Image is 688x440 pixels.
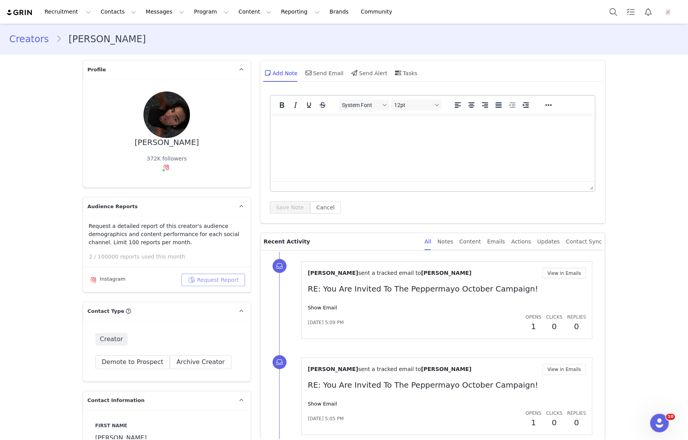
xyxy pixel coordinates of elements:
button: Underline [302,100,316,110]
span: Replies [567,411,586,416]
button: Justify [492,100,505,110]
h2: 1 [526,417,541,428]
span: [PERSON_NAME] [308,366,358,372]
span: [PERSON_NAME] [421,270,471,276]
span: Replies [567,314,586,320]
button: Font sizes [391,100,441,110]
button: Save Note [270,201,310,214]
button: View in Emails [542,364,586,374]
button: Italic [289,100,302,110]
button: Align center [465,100,478,110]
button: View in Emails [542,268,586,278]
h2: 0 [567,417,586,428]
button: Recruitment [40,3,96,21]
div: All [424,233,431,250]
iframe: Intercom live chat [650,414,669,432]
div: Send Email [304,64,344,82]
img: ba217a00-8684-417e-af5f-d9602b6a5909.jpg [143,91,190,138]
button: Demote to Prospect [95,355,170,369]
div: Press the Up and Down arrow keys to resize the editor. [586,182,595,191]
span: Clicks [546,411,562,416]
button: Cancel [310,201,341,214]
img: grin logo [6,9,33,16]
span: Creator [95,333,128,345]
img: instagram.svg [90,277,97,283]
p: Recent Activity [264,233,418,250]
div: Send Alert [350,64,387,82]
button: Fonts [339,100,389,110]
a: Creators [9,32,56,46]
button: Program [189,3,233,21]
span: [DATE] 5:09 PM [308,319,344,326]
img: instagram.svg [163,164,169,171]
a: Show Email [308,305,337,311]
a: Community [356,3,400,21]
span: Opens [526,314,541,320]
span: [PERSON_NAME] [308,270,358,276]
a: Tasks [622,3,639,21]
span: Audience Reports [88,203,138,211]
span: System Font [342,102,380,108]
h2: 1 [526,321,541,332]
span: sent a tracked email to [358,270,421,276]
div: Actions [511,233,531,250]
div: Add Note [263,64,298,82]
div: [PERSON_NAME] [134,138,199,147]
iframe: Rich Text Area [271,114,595,181]
div: 372K followers [147,155,187,163]
button: Content [234,3,276,21]
div: Emails [487,233,505,250]
span: Clicks [546,314,562,320]
span: Opens [526,411,541,416]
span: Profile [88,66,106,74]
button: Increase indent [519,100,532,110]
button: Decrease indent [505,100,519,110]
div: Tasks [393,64,417,82]
span: [DATE] 5:05 PM [308,415,344,422]
button: Messages [141,3,189,21]
button: Search [605,3,622,21]
h2: 0 [567,321,586,332]
div: Notes [437,233,453,250]
button: Request Report [181,274,245,286]
span: 10 [666,414,675,420]
button: Notifications [640,3,657,21]
a: Brands [325,3,355,21]
button: Strikethrough [316,100,329,110]
label: First Name [95,422,238,429]
span: Contact Type [88,307,124,315]
button: Align right [478,100,491,110]
p: RE: You Are Invited To The Peppermayo October Campaign! [308,283,586,295]
span: [PERSON_NAME] [421,366,471,372]
img: bf0dfcac-79dc-4025-b99b-c404a9313236.png [662,6,674,18]
div: Content [459,233,481,250]
h2: 0 [546,321,562,332]
span: 12pt [394,102,432,108]
div: Contact Sync [566,233,602,250]
button: Profile [657,6,682,18]
button: Reveal or hide additional toolbar items [542,100,555,110]
a: Show Email [308,401,337,407]
button: Contacts [96,3,141,21]
button: Reporting [276,3,324,21]
div: Updates [537,233,560,250]
p: 2 / 100000 reports used this month [89,253,251,261]
p: Request a detailed report of this creator's audience demographics and content performance for eac... [89,222,245,247]
p: RE: You Are Invited To The Peppermayo October Campaign! [308,379,586,391]
button: Bold [275,100,288,110]
span: sent a tracked email to [358,366,421,372]
h2: 0 [546,417,562,428]
div: Instagram [89,275,126,285]
button: Archive Creator [170,355,231,369]
button: Align left [451,100,464,110]
span: Contact Information [88,397,145,404]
